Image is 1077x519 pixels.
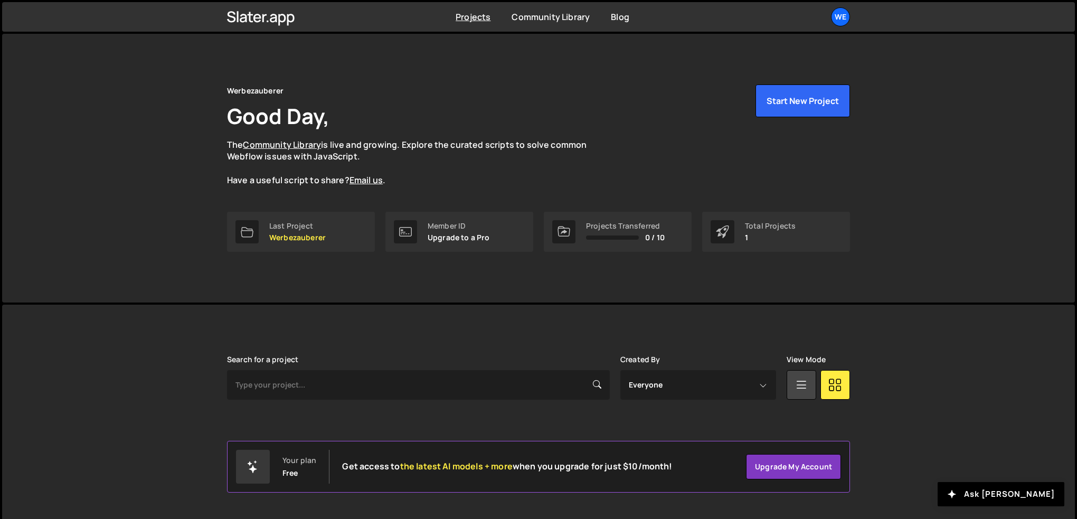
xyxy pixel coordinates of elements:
[745,233,796,242] p: 1
[342,461,672,471] h2: Get access to when you upgrade for just $10/month!
[428,222,490,230] div: Member ID
[227,101,329,130] h1: Good Day,
[787,355,826,364] label: View Mode
[831,7,850,26] a: We
[512,11,590,23] a: Community Library
[428,233,490,242] p: Upgrade to a Pro
[745,222,796,230] div: Total Projects
[456,11,490,23] a: Projects
[227,355,298,364] label: Search for a project
[269,233,326,242] p: Werbezauberer
[938,482,1064,506] button: Ask [PERSON_NAME]
[269,222,326,230] div: Last Project
[227,212,375,252] a: Last Project Werbezauberer
[611,11,629,23] a: Blog
[227,370,610,400] input: Type your project...
[400,460,513,472] span: the latest AI models + more
[243,139,321,150] a: Community Library
[282,456,316,465] div: Your plan
[746,454,841,479] a: Upgrade my account
[620,355,660,364] label: Created By
[755,84,850,117] button: Start New Project
[645,233,665,242] span: 0 / 10
[227,84,284,97] div: Werbezauberer
[282,469,298,477] div: Free
[586,222,665,230] div: Projects Transferred
[349,174,383,186] a: Email us
[227,139,607,186] p: The is live and growing. Explore the curated scripts to solve common Webflow issues with JavaScri...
